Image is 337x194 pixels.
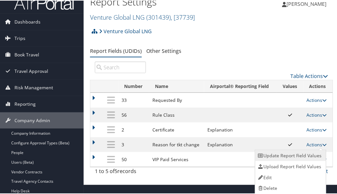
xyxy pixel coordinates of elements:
a: Other Settings [146,47,181,54]
a: Report Fields (UDIDs) [90,47,142,54]
a: Delete [255,182,325,193]
a: Actions [307,111,327,117]
td: 33 [119,92,150,107]
td: Certificate [149,122,204,137]
span: Travel Approval [14,63,48,79]
a: Edit [255,171,325,182]
span: ( 301439 ) [146,12,171,21]
span: Trips [14,30,25,46]
td: Explanation [204,137,277,151]
td: VIP Paid Services [149,151,204,166]
td: 56 [119,107,150,122]
span: Risk Management [14,79,53,95]
td: Rule Class [149,107,204,122]
a: Actions [307,141,327,147]
span: Company Admin [14,112,50,128]
a: Venture Global LNG [99,24,152,37]
th: Actions [304,80,333,92]
a: Actions [307,96,327,102]
td: 2 [119,122,150,137]
span: , [ 37739 ] [171,12,195,21]
span: Dashboards [14,13,41,29]
a: Table Actions [291,72,328,79]
a: Update Report Field Values [255,150,325,160]
th: Airportal&reg; Reporting Field [204,80,277,92]
span: Reporting [14,95,36,112]
th: : activate to sort column descending [104,80,118,92]
th: Name [149,80,204,92]
a: Actions [307,126,327,132]
td: Reason for tkt change [149,137,204,151]
td: 50 [119,151,150,166]
div: 1 to 5 of records [95,167,146,178]
input: Search [95,61,146,73]
span: Book Travel [14,46,39,62]
a: Upload Report Field Values [255,160,325,171]
th: Values [277,80,304,92]
span: 5 [114,167,117,174]
td: 3 [119,137,150,151]
th: Number [119,80,150,92]
td: Requested By [149,92,204,107]
a: Venture Global LNG [90,12,195,21]
td: Explanation [204,122,277,137]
